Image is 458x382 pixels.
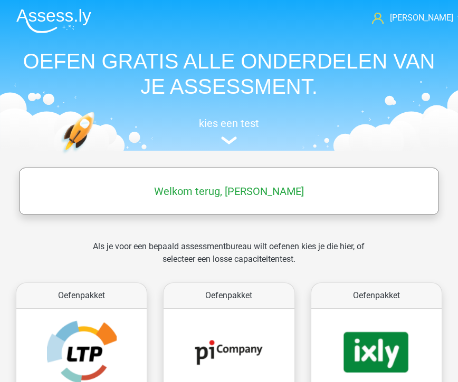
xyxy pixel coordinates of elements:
a: [PERSON_NAME] [372,12,450,24]
img: assessment [221,136,237,144]
img: oefenen [61,112,132,199]
div: Als je voor een bepaald assessmentbureau wilt oefenen kies je die hier, of selecteer een losse ca... [82,240,377,278]
a: kies een test [8,117,450,145]
h5: Welkom terug, [PERSON_NAME] [24,185,434,198]
h5: kies een test [8,117,450,130]
span: [PERSON_NAME] [390,13,453,23]
h1: OEFEN GRATIS ALLE ONDERDELEN VAN JE ASSESSMENT. [8,48,450,99]
img: Assessly [16,8,91,33]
